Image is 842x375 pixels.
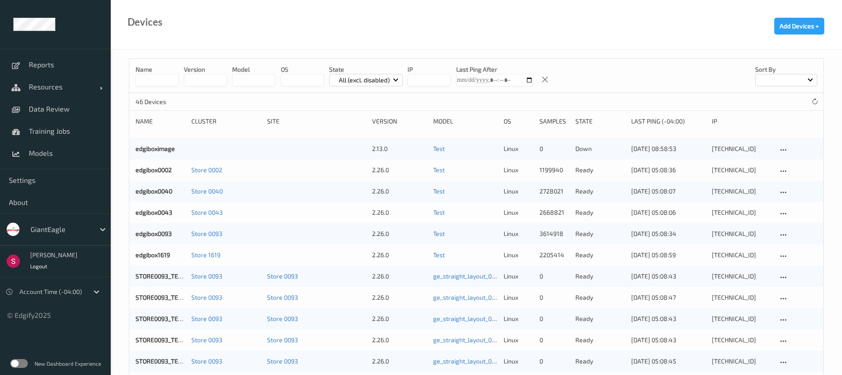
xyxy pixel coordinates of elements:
a: Store 0093 [191,294,222,301]
div: Model [433,117,498,126]
a: edgibox0002 [136,166,172,174]
p: ready [575,336,625,344]
p: linux [504,272,533,281]
a: Store 0093 [267,315,298,322]
div: 2668821 [539,208,569,217]
a: Store 0093 [191,230,222,237]
a: edgibox0093 [136,230,172,237]
div: [TECHNICAL_ID] [712,144,771,153]
a: Test [433,251,445,259]
p: Sort by [755,65,817,74]
div: [DATE] 08:58:53 [631,144,706,153]
div: 2728021 [539,187,569,196]
div: [TECHNICAL_ID] [712,357,771,366]
div: 0 [539,144,569,153]
button: Add Devices + [774,18,824,35]
div: [DATE] 05:08:43 [631,272,706,281]
div: [TECHNICAL_ID] [712,336,771,344]
a: Store 0093 [191,272,222,280]
a: STORE0093_TERM394 [136,336,198,344]
div: [DATE] 05:08:43 [631,336,706,344]
div: 2.26.0 [372,229,427,238]
a: Store 0093 [267,294,298,301]
div: 2.26.0 [372,272,427,281]
a: edgibox1619 [136,251,170,259]
p: linux [504,166,533,174]
a: Store 0093 [267,336,298,344]
div: 2205414 [539,251,569,259]
div: 2.13.0 [372,144,427,153]
div: 0 [539,336,569,344]
div: version [372,117,427,126]
div: [DATE] 05:08:59 [631,251,706,259]
p: linux [504,293,533,302]
p: Name [136,65,179,74]
div: [TECHNICAL_ID] [712,208,771,217]
a: ge_straight_layout_030_yolo8n_384_9_07_25_fixed [433,315,577,322]
div: [TECHNICAL_ID] [712,314,771,323]
div: OS [504,117,533,126]
a: Store 0093 [191,336,222,344]
div: [DATE] 05:08:34 [631,229,706,238]
div: 2.26.0 [372,293,427,302]
p: linux [504,251,533,259]
p: linux [504,208,533,217]
div: 0 [539,314,569,323]
a: ge_straight_layout_030_yolo8n_384_9_07_25_fixed [433,357,577,365]
p: 46 Devices [136,97,202,106]
p: linux [504,336,533,344]
p: Last Ping After [456,65,534,74]
div: [DATE] 05:08:47 [631,293,706,302]
div: [TECHNICAL_ID] [712,166,771,174]
a: edgiboximage [136,145,175,152]
div: 2.26.0 [372,166,427,174]
a: Store 0040 [191,187,223,195]
div: [TECHNICAL_ID] [712,293,771,302]
p: State [329,65,403,74]
a: ge_straight_layout_030_yolo8n_384_9_07_25_fixed [433,294,577,301]
div: [TECHNICAL_ID] [712,251,771,259]
a: ge_straight_layout_030_yolo8n_384_9_07_25_fixed [433,272,577,280]
p: version [184,65,227,74]
div: [DATE] 05:08:06 [631,208,706,217]
a: edgibox0043 [136,209,172,216]
div: 2.26.0 [372,208,427,217]
a: STORE0093_TERM392 [136,357,198,365]
div: Name [136,117,185,126]
div: State [575,117,625,126]
p: IP [407,65,451,74]
div: Cluster [191,117,261,126]
div: ip [712,117,771,126]
a: Store 0093 [191,315,222,322]
p: ready [575,229,625,238]
p: ready [575,166,625,174]
div: [DATE] 05:08:45 [631,357,706,366]
div: 2.26.0 [372,251,427,259]
p: ready [575,208,625,217]
div: [DATE] 05:08:43 [631,314,706,323]
p: linux [504,144,533,153]
div: 3614918 [539,229,569,238]
div: [TECHNICAL_ID] [712,229,771,238]
a: Store 0043 [191,209,223,216]
p: linux [504,314,533,323]
div: 2.26.0 [372,187,427,196]
div: [DATE] 05:08:36 [631,166,706,174]
div: 0 [539,357,569,366]
div: 2.26.0 [372,357,427,366]
a: Test [433,145,445,152]
p: model [232,65,275,74]
div: 0 [539,293,569,302]
div: Samples [539,117,569,126]
a: Test [433,166,445,174]
a: Store 0093 [267,272,298,280]
div: [TECHNICAL_ID] [712,272,771,281]
p: ready [575,293,625,302]
p: ready [575,251,625,259]
div: 2.26.0 [372,336,427,344]
p: ready [575,272,625,281]
a: Store 1619 [191,251,221,259]
div: Site [267,117,366,126]
a: Test [433,209,445,216]
div: 0 [539,272,569,281]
